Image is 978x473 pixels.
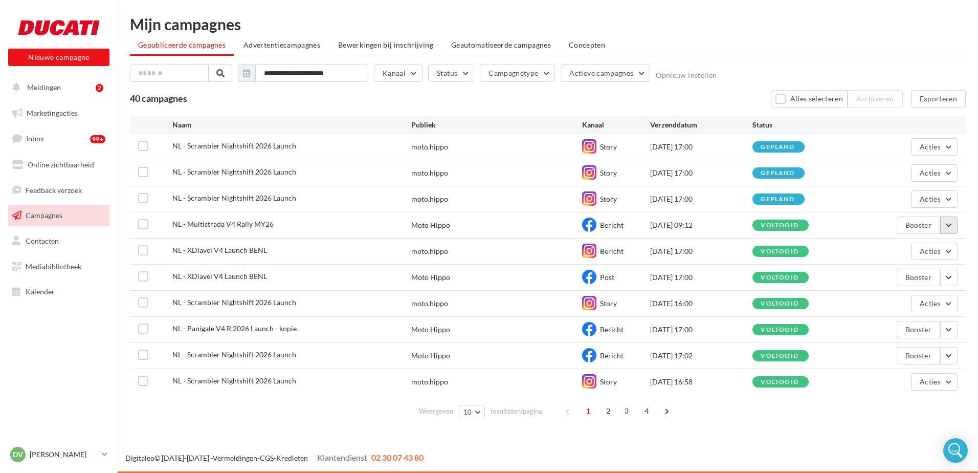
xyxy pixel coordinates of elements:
div: voltooid [761,222,798,229]
span: © [DATE]-[DATE] - - - [125,454,424,462]
div: [DATE] 17:00 [650,325,752,335]
span: Concepten [569,40,605,49]
span: Online zichtbaarheid [28,160,94,169]
span: 1 [580,403,596,419]
div: moto.hippo [411,377,448,387]
div: Open Intercom Messenger [943,438,968,463]
div: Moto Hippo [411,220,450,230]
button: Booster [897,217,940,234]
a: Kredieten [276,454,308,462]
span: 4 [638,403,655,419]
div: 2 [96,84,103,92]
span: Advertentiecampagnes [243,40,320,49]
div: moto.hippo [411,298,448,309]
span: Weergeven [419,406,453,416]
button: Actieve campagnes [561,64,650,82]
span: Acties [920,247,941,255]
div: 99+ [90,135,105,143]
div: [DATE] 16:58 [650,377,752,387]
span: 3 [618,403,635,419]
span: Bericht [600,351,624,360]
span: NL - Scrambler Nightshift 2026 Launch [172,193,296,202]
button: Status [428,64,474,82]
button: Booster [897,347,940,364]
span: DV [13,449,23,460]
a: CGS [260,454,274,462]
span: Story [600,195,617,203]
span: Bewerkingen bij inschrijving [338,40,433,49]
button: Acties [911,138,958,156]
button: Acties [911,373,958,391]
button: Acties [911,243,958,260]
span: Acties [920,195,941,203]
span: Klantendienst [317,453,367,462]
button: Kanaal [374,64,423,82]
div: [DATE] 16:00 [650,298,752,309]
button: Opnieuw instellen [656,71,717,79]
span: Campagnes [26,211,62,220]
button: Meldingen 2 [6,77,107,98]
span: Inbox [26,134,44,143]
div: voltooid [761,248,798,255]
button: Nieuwe campagne [8,49,109,66]
div: voltooid [761,353,798,359]
span: Kalender [26,287,55,296]
span: Acties [920,377,941,386]
span: resultaten/pagina [491,406,542,416]
div: Mijn campagnes [130,16,966,32]
div: Moto Hippo [411,325,450,335]
span: Bericht [600,247,624,255]
div: Kanaal [582,120,650,130]
div: [DATE] 17:00 [650,272,752,283]
span: 02 30 07 43 80 [371,453,424,462]
div: [DATE] 17:02 [650,351,752,361]
div: Naam [172,120,411,130]
button: Alles selecteren [771,90,848,107]
div: Moto Hippo [411,351,450,361]
div: voltooid [761,300,798,307]
span: NL - Panigale V4 R 2026 Launch - kopie [172,324,297,333]
span: Bericht [600,221,624,229]
a: Online zichtbaarheid [6,154,112,176]
div: gepland [761,196,794,203]
div: moto.hippo [411,194,448,204]
span: Bericht [600,325,624,334]
div: [DATE] 17:00 [650,142,752,152]
div: [DATE] 09:12 [650,220,752,230]
a: Mediabibliotheek [6,256,112,277]
span: Post [600,273,614,282]
a: Vermeldingen [213,454,257,462]
span: Acties [920,168,941,177]
span: Contacten [26,236,59,245]
a: Feedback verzoek [6,180,112,201]
button: Campagnetype [480,64,555,82]
div: [DATE] 17:00 [650,168,752,178]
span: NL - Scrambler Nightshift 2026 Launch [172,167,296,176]
span: Mediabibliotheek [26,262,81,271]
span: NL - Scrambler Nightshift 2026 Launch [172,350,296,359]
span: Acties [920,142,941,151]
span: 2 [600,403,616,419]
span: Story [600,299,617,308]
button: Archiveren [848,90,903,107]
span: NL - XDiavel V4 Launch BENL [172,246,267,254]
span: 40 campagnes [130,93,187,104]
span: NL - Multistrada V4 Rally MY26 [172,220,274,228]
span: Marketingacties [27,109,78,117]
div: gepland [761,170,794,177]
div: moto.hippo [411,246,448,256]
div: [DATE] 17:00 [650,194,752,204]
button: Acties [911,190,958,208]
span: Actieve campagnes [569,69,633,77]
span: NL - Scrambler Nightshift 2026 Launch [172,298,296,307]
div: Publiek [411,120,582,130]
a: Kalender [6,281,112,303]
div: [DATE] 17:00 [650,246,752,256]
a: Inbox99+ [6,127,112,149]
button: Acties [911,164,958,182]
div: Moto Hippo [411,272,450,283]
div: moto.hippo [411,142,448,152]
div: gepland [761,144,794,150]
a: Campagnes [6,205,112,226]
span: NL - XDiavel V4 Launch BENL [172,272,267,281]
